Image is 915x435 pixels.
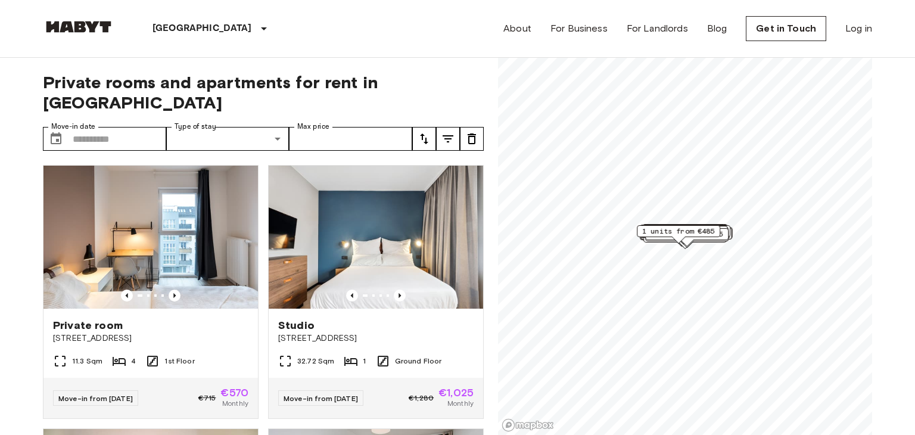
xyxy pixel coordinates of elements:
div: Map marker [640,226,728,244]
a: About [503,21,531,36]
button: Previous image [394,290,406,302]
a: Mapbox logo [502,418,554,432]
button: tune [460,127,484,151]
button: tune [436,127,460,151]
a: Blog [707,21,727,36]
span: Move-in from [DATE] [58,394,133,403]
span: 1 [363,356,366,366]
button: Choose date [44,127,68,151]
span: €715 [198,393,216,403]
a: For Business [550,21,608,36]
button: Previous image [121,290,133,302]
div: Map marker [645,227,733,246]
div: Map marker [642,224,726,243]
span: €1,025 [438,387,474,398]
span: Studio [278,318,315,333]
span: Ground Floor [395,356,442,366]
div: Map marker [637,225,720,244]
img: Marketing picture of unit DE-01-12-003-01Q [43,166,258,309]
span: 1st Floor [164,356,194,366]
a: For Landlords [627,21,688,36]
label: Type of stay [175,122,216,132]
span: 1 units from €495 [651,229,723,240]
div: Map marker [645,228,732,246]
label: Move-in date [51,122,95,132]
span: [STREET_ADDRESS] [53,333,248,344]
span: 1 units from €1025 [646,226,723,237]
span: 11.3 Sqm [72,356,102,366]
img: Habyt [43,21,114,33]
button: Previous image [169,290,180,302]
button: tune [412,127,436,151]
span: 4 [131,356,136,366]
a: Marketing picture of unit DE-01-12-003-01QPrevious imagePrevious imagePrivate room[STREET_ADDRESS... [43,165,259,419]
span: [STREET_ADDRESS] [278,333,474,344]
p: [GEOGRAPHIC_DATA] [152,21,252,36]
a: Get in Touch [746,16,826,41]
a: Log in [845,21,872,36]
span: €570 [220,387,248,398]
span: Private rooms and apartments for rent in [GEOGRAPHIC_DATA] [43,72,484,113]
div: Map marker [642,225,725,243]
img: Marketing picture of unit DE-01-481-006-01 [269,166,483,309]
div: Map marker [640,225,727,243]
a: Marketing picture of unit DE-01-481-006-01Previous imagePrevious imageStudio[STREET_ADDRESS]32.72... [268,165,484,419]
span: Monthly [447,398,474,409]
span: €1,280 [409,393,434,403]
label: Max price [297,122,329,132]
button: Previous image [346,290,358,302]
span: 1 units from €485 [642,226,715,237]
span: 32.72 Sqm [297,356,334,366]
div: Map marker [642,225,726,243]
span: Monthly [222,398,248,409]
span: Move-in from [DATE] [284,394,358,403]
span: Private room [53,318,123,333]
